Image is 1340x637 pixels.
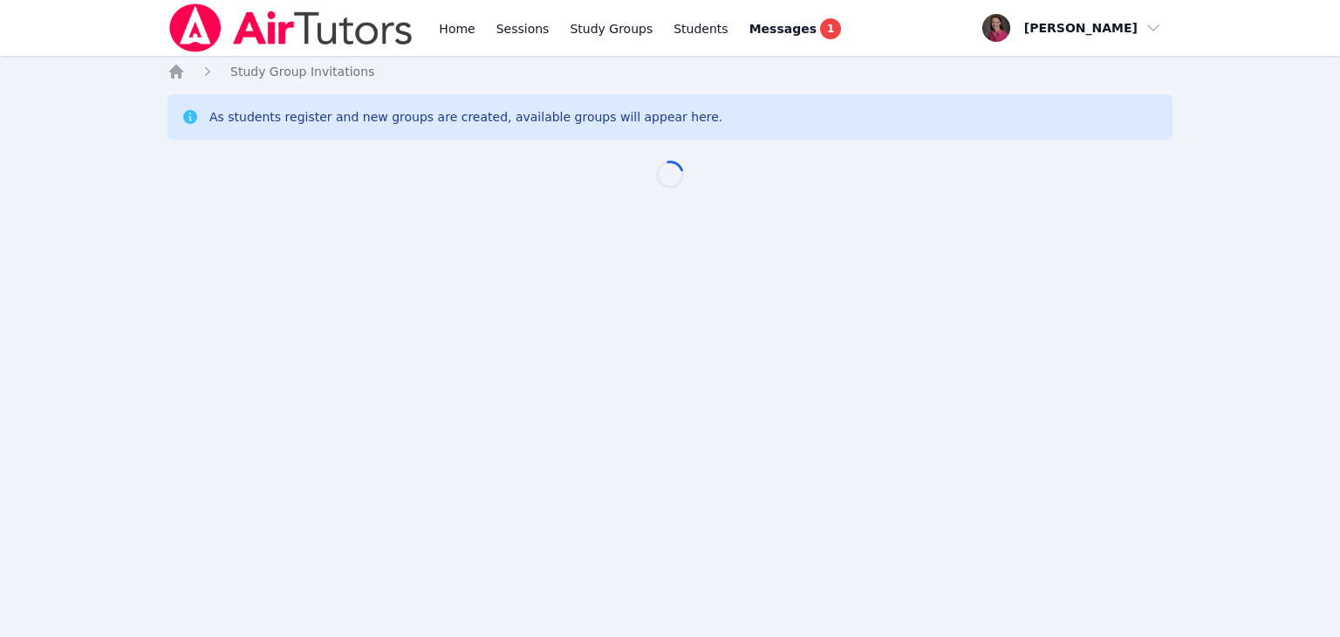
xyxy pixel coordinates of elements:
[230,65,374,79] span: Study Group Invitations
[749,20,817,38] span: Messages
[230,63,374,80] a: Study Group Invitations
[167,3,414,52] img: Air Tutors
[167,63,1172,80] nav: Breadcrumb
[820,18,841,39] span: 1
[209,108,722,126] div: As students register and new groups are created, available groups will appear here.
